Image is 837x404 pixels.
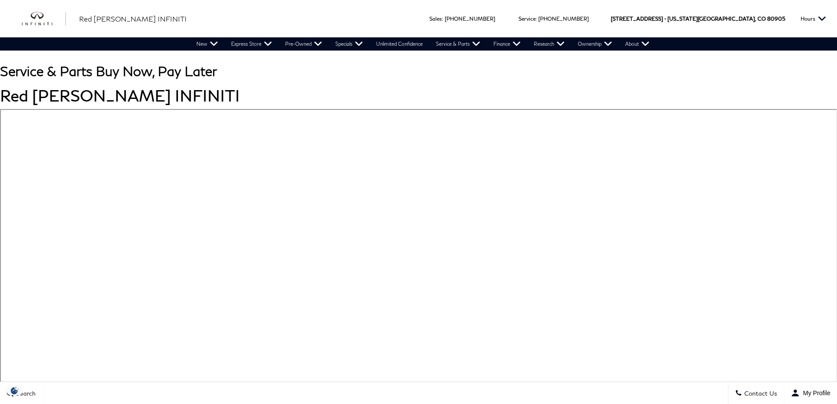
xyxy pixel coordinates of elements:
[190,37,225,51] a: New
[611,15,785,22] a: [STREET_ADDRESS] • [US_STATE][GEOGRAPHIC_DATA], CO 80905
[800,389,830,397] span: My Profile
[442,15,443,22] span: :
[571,37,619,51] a: Ownership
[487,37,527,51] a: Finance
[619,37,656,51] a: About
[22,12,66,26] a: infiniti
[190,37,656,51] nav: Main Navigation
[538,15,589,22] a: [PHONE_NUMBER]
[22,12,66,26] img: INFINITI
[518,15,536,22] span: Service
[536,15,537,22] span: :
[445,15,495,22] a: [PHONE_NUMBER]
[742,389,777,397] span: Contact Us
[4,386,25,395] section: Click to Open Cookie Consent Modal
[329,37,370,51] a: Specials
[225,37,279,51] a: Express Store
[14,389,36,397] span: Search
[4,386,25,395] img: Opt-Out Icon
[279,37,329,51] a: Pre-Owned
[370,37,429,51] a: Unlimited Confidence
[784,382,837,404] button: Open user profile menu
[429,37,487,51] a: Service & Parts
[429,15,442,22] span: Sales
[79,15,187,23] span: Red [PERSON_NAME] INFINITI
[527,37,571,51] a: Research
[79,14,187,24] a: Red [PERSON_NAME] INFINITI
